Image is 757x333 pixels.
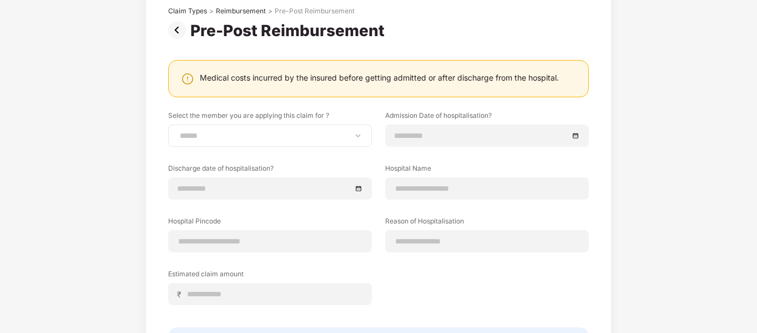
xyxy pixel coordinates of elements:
div: Reimbursement [216,7,266,16]
label: Hospital Name [385,163,589,177]
label: Hospital Pincode [168,216,372,230]
label: Discharge date of hospitalisation? [168,163,372,177]
div: Claim Types [168,7,207,16]
label: Estimated claim amount [168,269,372,283]
label: Admission Date of hospitalisation? [385,111,589,125]
div: Pre-Post Reimbursement [190,21,389,40]
label: Reason of Hospitalisation [385,216,589,230]
span: ₹ [177,289,186,300]
div: Pre-Post Reimbursement [275,7,355,16]
img: svg+xml;base64,PHN2ZyBpZD0iUHJldi0zMngzMiIgeG1sbnM9Imh0dHA6Ly93d3cudzMub3JnLzIwMDAvc3ZnIiB3aWR0aD... [168,21,190,39]
div: Medical costs incurred by the insured before getting admitted or after discharge from the hospital. [200,72,559,83]
div: > [268,7,272,16]
div: > [209,7,214,16]
img: svg+xml;base64,PHN2ZyBpZD0iV2FybmluZ18tXzI0eDI0IiBkYXRhLW5hbWU9Ildhcm5pbmcgLSAyNHgyNCIgeG1sbnM9Im... [181,72,194,86]
label: Select the member you are applying this claim for ? [168,111,372,125]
